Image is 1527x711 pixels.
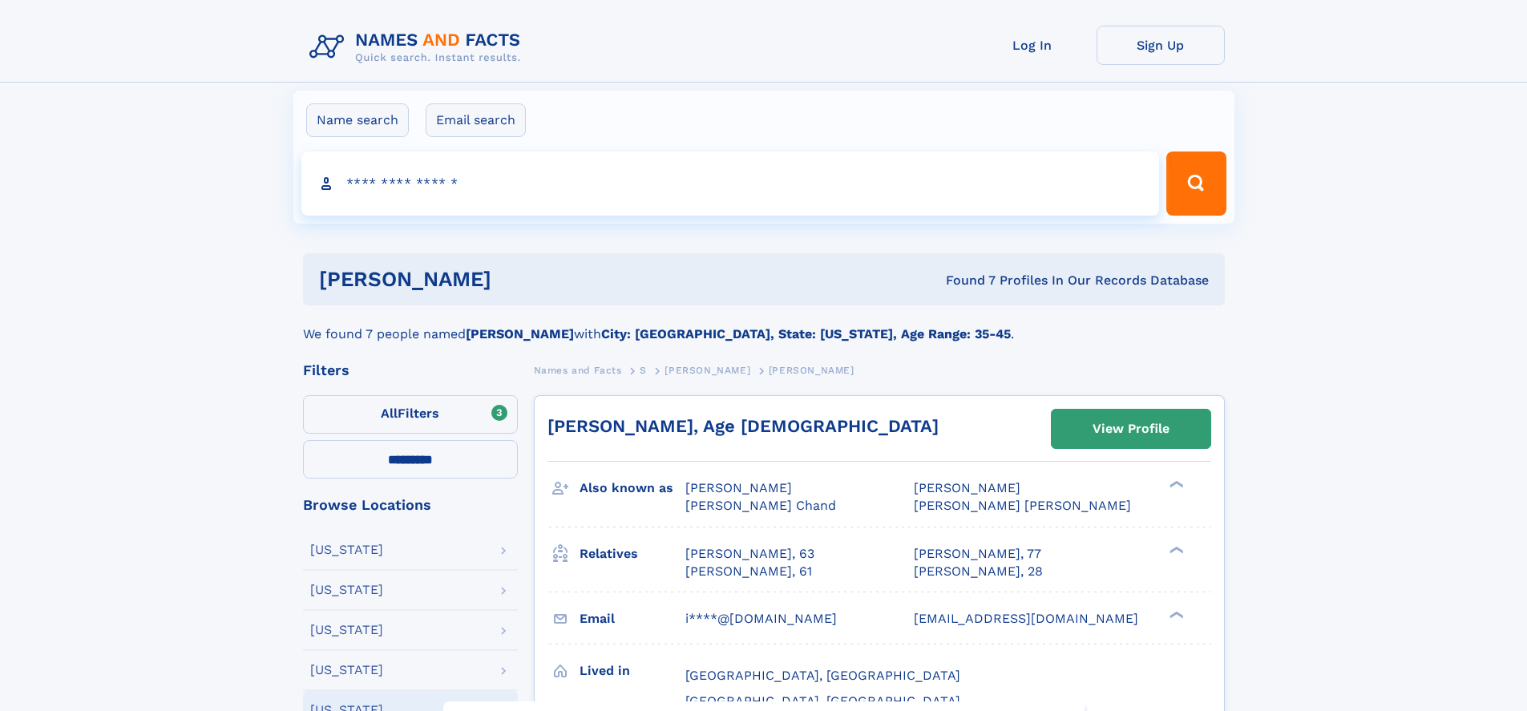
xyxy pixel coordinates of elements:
[640,365,647,376] span: S
[718,272,1209,289] div: Found 7 Profiles In Our Records Database
[580,475,685,502] h3: Also known as
[310,624,383,636] div: [US_STATE]
[310,584,383,596] div: [US_STATE]
[1052,410,1210,448] a: View Profile
[1097,26,1225,65] a: Sign Up
[547,416,939,436] a: [PERSON_NAME], Age [DEMOGRAPHIC_DATA]
[665,365,750,376] span: [PERSON_NAME]
[914,563,1043,580] a: [PERSON_NAME], 28
[640,360,647,380] a: S
[685,480,792,495] span: [PERSON_NAME]
[685,668,960,683] span: [GEOGRAPHIC_DATA], [GEOGRAPHIC_DATA]
[685,563,812,580] a: [PERSON_NAME], 61
[685,498,836,513] span: [PERSON_NAME] Chand
[301,151,1160,216] input: search input
[426,103,526,137] label: Email search
[914,480,1020,495] span: [PERSON_NAME]
[319,269,719,289] h1: [PERSON_NAME]
[665,360,750,380] a: [PERSON_NAME]
[466,326,574,341] b: [PERSON_NAME]
[1093,410,1169,447] div: View Profile
[685,693,960,709] span: [GEOGRAPHIC_DATA], [GEOGRAPHIC_DATA]
[1165,544,1185,555] div: ❯
[1166,151,1226,216] button: Search Button
[601,326,1011,341] b: City: [GEOGRAPHIC_DATA], State: [US_STATE], Age Range: 35-45
[580,657,685,685] h3: Lived in
[769,365,854,376] span: [PERSON_NAME]
[914,611,1138,626] span: [EMAIL_ADDRESS][DOMAIN_NAME]
[580,605,685,632] h3: Email
[914,498,1131,513] span: [PERSON_NAME] [PERSON_NAME]
[1165,479,1185,490] div: ❯
[303,363,518,378] div: Filters
[914,545,1041,563] a: [PERSON_NAME], 77
[1165,609,1185,620] div: ❯
[303,305,1225,344] div: We found 7 people named with .
[968,26,1097,65] a: Log In
[685,545,814,563] a: [PERSON_NAME], 63
[303,498,518,512] div: Browse Locations
[310,543,383,556] div: [US_STATE]
[303,395,518,434] label: Filters
[303,26,534,69] img: Logo Names and Facts
[534,360,622,380] a: Names and Facts
[381,406,398,421] span: All
[580,540,685,568] h3: Relatives
[306,103,409,137] label: Name search
[310,664,383,677] div: [US_STATE]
